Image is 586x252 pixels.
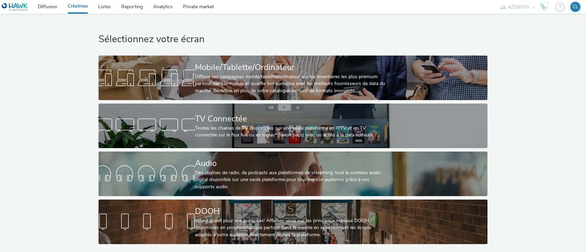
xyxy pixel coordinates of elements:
div: Diffuse tes campagnes mobile/tablette/ordinateur sur les inventaires les plus premium partout dan... [195,73,388,94]
div: Voyez grand pour vos publicités! Affichez-vous sur les principaux réseaux DOOH disponibles en pro... [195,217,388,238]
a: AudioDes chaînes de radio, de podcasts aux plateformes de streaming: tout le contenu audio digita... [99,152,487,196]
h1: Sélectionnez votre écran [99,33,487,46]
div: CL [573,2,578,12]
div: TV Connectée [195,113,388,125]
a: DOOHVoyez grand pour vos publicités! Affichez-vous sur les principaux réseaux DOOH disponibles en... [99,200,487,244]
a: Hawk Academy [539,1,552,12]
img: Hawk Academy [539,1,549,12]
a: TV ConnectéeToutes les chaines de TV disponibles sur une seule plateforme en IPTV et en TV connec... [99,104,487,148]
div: DOOH [195,205,388,217]
a: Mobile/Tablette/OrdinateurDiffuse tes campagnes mobile/tablette/ordinateur sur les inventaires le... [99,56,487,100]
img: undefined Logo [2,3,28,11]
div: Toutes les chaines de TV disponibles sur une seule plateforme en IPTV et en TV connectée sur le f... [195,125,388,139]
div: Audio [195,157,388,169]
div: Des chaînes de radio, de podcasts aux plateformes de streaming: tout le contenu audio digital dis... [195,169,388,190]
div: Mobile/Tablette/Ordinateur [195,61,388,73]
